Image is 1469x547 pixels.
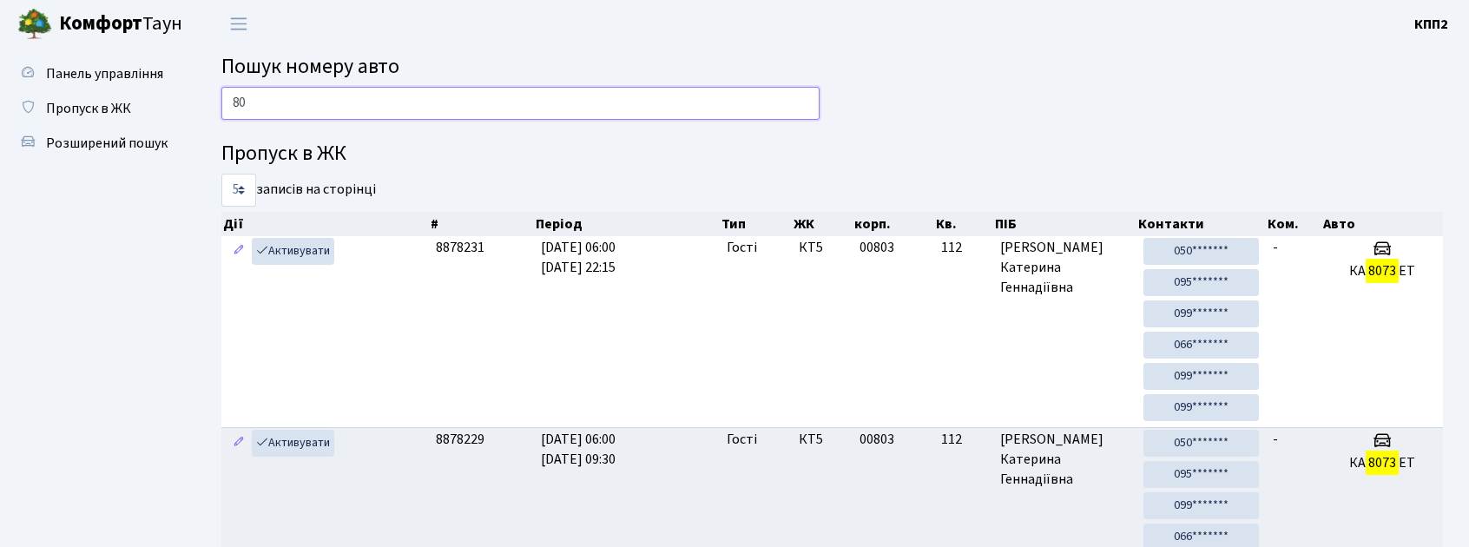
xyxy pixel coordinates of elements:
a: Активувати [252,238,334,265]
th: Дії [221,212,429,236]
h4: Пропуск в ЖК [221,142,1443,167]
th: ЖК [792,212,853,236]
img: logo.png [17,7,52,42]
a: КПП2 [1414,14,1448,35]
span: КТ5 [799,238,846,258]
h5: КА ЕТ [1328,455,1436,471]
button: Переключити навігацію [217,10,260,38]
span: 00803 [860,238,894,257]
th: Ком. [1266,212,1321,236]
th: Авто [1321,212,1443,236]
th: корп. [853,212,934,236]
input: Пошук [221,87,820,120]
span: Гості [727,238,757,258]
span: КТ5 [799,430,846,450]
span: 112 [941,430,985,450]
span: [DATE] 06:00 [DATE] 09:30 [541,430,616,469]
a: Панель управління [9,56,182,91]
select: записів на сторінці [221,174,256,207]
span: Розширений пошук [46,134,168,153]
span: [PERSON_NAME] Катерина Геннадіївна [1000,238,1130,298]
span: 112 [941,238,985,258]
span: Таун [59,10,182,39]
h5: КА ЕТ [1328,263,1436,280]
span: 8878229 [436,430,484,449]
span: [DATE] 06:00 [DATE] 22:15 [541,238,616,277]
th: Контакти [1136,212,1266,236]
span: Панель управління [46,64,163,83]
label: записів на сторінці [221,174,376,207]
th: # [429,212,534,236]
a: Розширений пошук [9,126,182,161]
span: Пошук номеру авто [221,51,399,82]
span: 00803 [860,430,894,449]
span: - [1273,238,1278,257]
span: Гості [727,430,757,450]
b: КПП2 [1414,15,1448,34]
mark: 8073 [1366,259,1399,283]
a: Редагувати [228,238,249,265]
th: Період [534,212,719,236]
a: Редагувати [228,430,249,457]
th: Тип [720,212,792,236]
a: Пропуск в ЖК [9,91,182,126]
mark: 8073 [1366,451,1399,475]
th: ПІБ [993,212,1136,236]
a: Активувати [252,430,334,457]
span: [PERSON_NAME] Катерина Геннадіївна [1000,430,1130,490]
th: Кв. [934,212,992,236]
b: Комфорт [59,10,142,37]
span: Пропуск в ЖК [46,99,131,118]
span: - [1273,430,1278,449]
span: 8878231 [436,238,484,257]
